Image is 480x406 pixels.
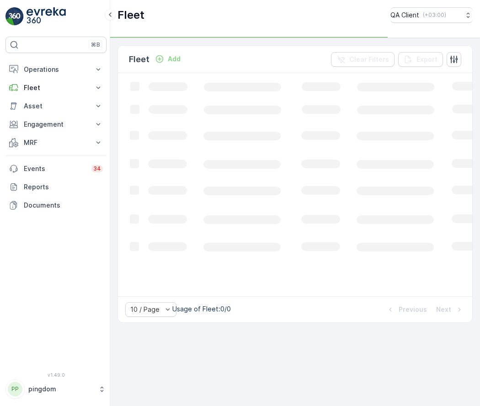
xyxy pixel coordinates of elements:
[27,7,66,26] img: logo_light-DOdMpM7g.png
[24,101,88,111] p: Asset
[390,11,419,20] p: QA Client
[399,305,427,314] p: Previous
[5,79,107,97] button: Fleet
[423,11,446,19] p: ( +03:00 )
[24,164,86,173] p: Events
[24,65,88,74] p: Operations
[436,305,451,314] p: Next
[8,382,22,396] div: PP
[5,60,107,79] button: Operations
[168,54,181,64] p: Add
[416,55,437,64] p: Export
[24,182,103,192] p: Reports
[93,165,101,172] p: 34
[349,55,389,64] p: Clear Filters
[129,53,149,66] p: Fleet
[24,138,88,147] p: MRF
[172,304,231,314] p: Usage of Fleet : 0/0
[331,52,395,67] button: Clear Filters
[390,7,473,23] button: QA Client(+03:00)
[5,196,107,214] a: Documents
[28,385,94,394] p: pingdom
[5,372,107,378] span: v 1.49.0
[435,304,465,315] button: Next
[5,379,107,399] button: PPpingdom
[5,134,107,152] button: MRF
[91,41,100,48] p: ⌘B
[398,52,443,67] button: Export
[151,53,184,64] button: Add
[5,160,107,178] a: Events34
[385,304,428,315] button: Previous
[117,8,144,22] p: Fleet
[5,115,107,134] button: Engagement
[5,7,24,26] img: logo
[24,201,103,210] p: Documents
[24,120,88,129] p: Engagement
[24,83,88,92] p: Fleet
[5,178,107,196] a: Reports
[5,97,107,115] button: Asset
